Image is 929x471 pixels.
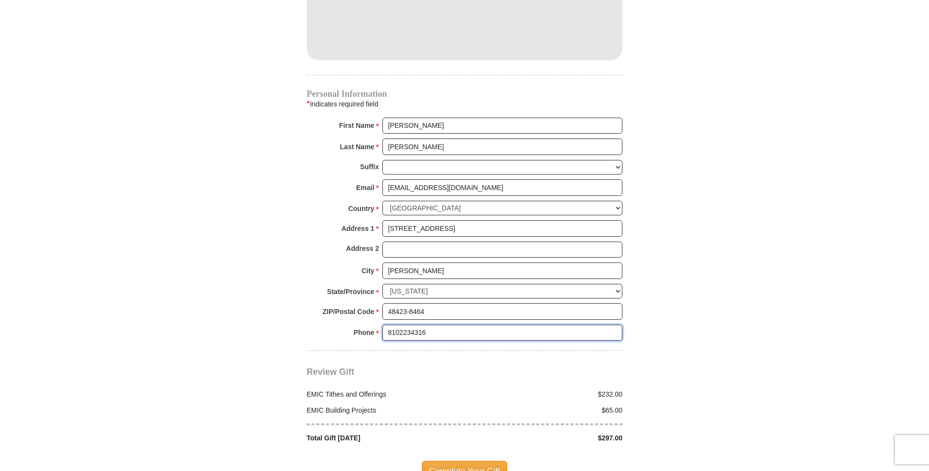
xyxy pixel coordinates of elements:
[464,405,628,416] div: $65.00
[354,326,375,339] strong: Phone
[302,389,465,400] div: EMIC Tithes and Offerings
[348,202,375,215] strong: Country
[307,98,622,110] div: Indicates required field
[464,389,628,400] div: $232.00
[360,160,379,174] strong: Suffix
[346,242,379,255] strong: Address 2
[356,181,374,194] strong: Email
[361,264,374,278] strong: City
[340,140,375,154] strong: Last Name
[327,285,374,298] strong: State/Province
[323,305,375,318] strong: ZIP/Postal Code
[302,405,465,416] div: EMIC Building Projects
[302,433,465,443] div: Total Gift [DATE]
[342,222,375,235] strong: Address 1
[339,119,374,132] strong: First Name
[307,90,622,98] h4: Personal Information
[307,367,354,377] span: Review Gift
[464,433,628,443] div: $297.00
